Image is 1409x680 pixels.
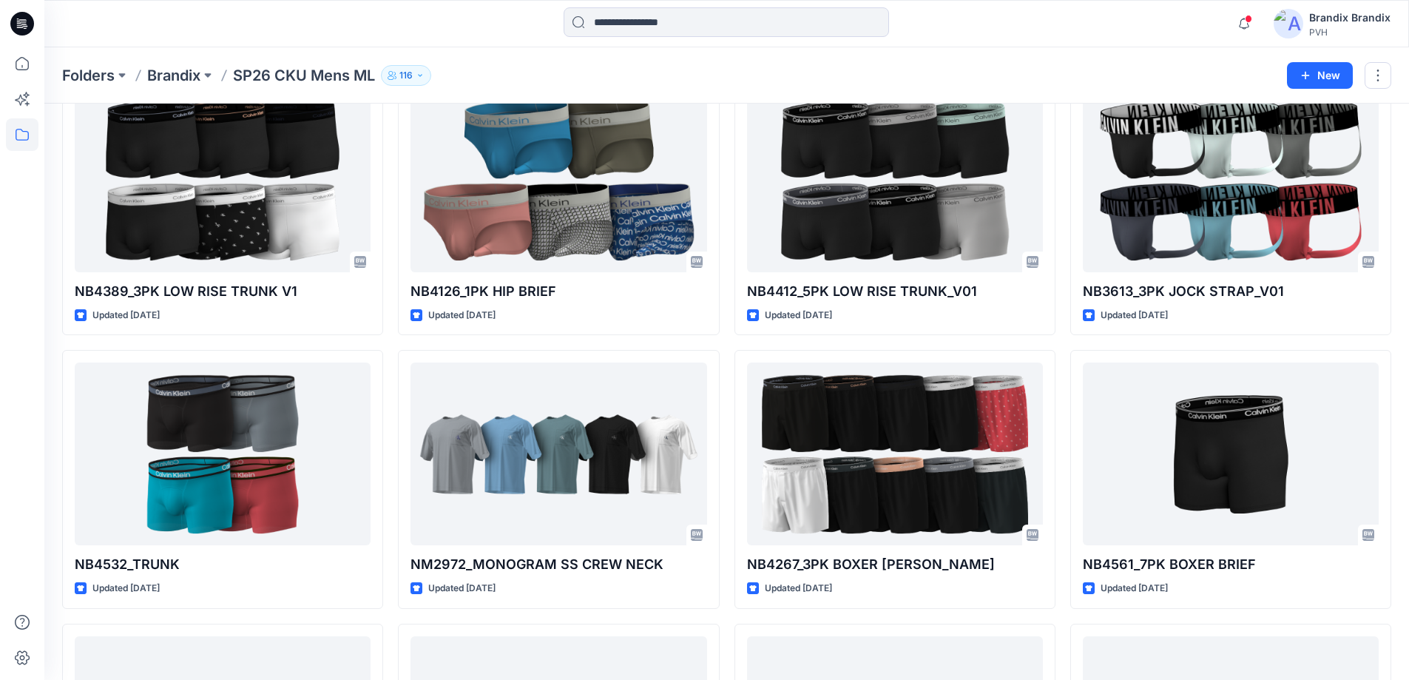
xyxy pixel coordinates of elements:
a: NB4561_7PK BOXER BRIEF [1083,363,1379,545]
p: NB3613_3PK JOCK STRAP_V01 [1083,281,1379,302]
p: NB4389_3PK LOW RISE TRUNK V1 [75,281,371,302]
p: Updated [DATE] [765,308,832,323]
p: NB4561_7PK BOXER BRIEF [1083,554,1379,575]
a: NB4389_3PK LOW RISE TRUNK V1 [75,90,371,272]
a: Folders [62,65,115,86]
p: NM2972_MONOGRAM SS CREW NECK [410,554,706,575]
p: NB4412_5PK LOW RISE TRUNK_V01 [747,281,1043,302]
a: Brandix [147,65,200,86]
button: New [1287,62,1353,89]
button: 116 [381,65,431,86]
p: NB4126_1PK HIP BRIEF [410,281,706,302]
a: NB4267_3PK BOXER SLIM [747,363,1043,545]
p: NB4532_TRUNK [75,554,371,575]
p: Updated [DATE] [428,581,496,596]
p: 116 [399,67,413,84]
p: Updated [DATE] [428,308,496,323]
p: Updated [DATE] [765,581,832,596]
p: Updated [DATE] [92,308,160,323]
a: NB3613_3PK JOCK STRAP_V01 [1083,90,1379,272]
div: Brandix Brandix [1309,9,1391,27]
a: NB4126_1PK HIP BRIEF [410,90,706,272]
a: NM2972_MONOGRAM SS CREW NECK [410,363,706,545]
p: Updated [DATE] [92,581,160,596]
p: NB4267_3PK BOXER [PERSON_NAME] [747,554,1043,575]
a: NB4532_TRUNK [75,363,371,545]
img: avatar [1274,9,1303,38]
p: SP26 CKU Mens ML [233,65,375,86]
p: Updated [DATE] [1101,308,1168,323]
div: PVH [1309,27,1391,38]
a: NB4412_5PK LOW RISE TRUNK_V01 [747,90,1043,272]
p: Updated [DATE] [1101,581,1168,596]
